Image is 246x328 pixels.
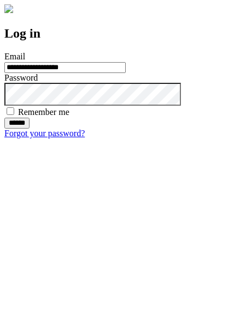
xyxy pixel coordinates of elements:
h2: Log in [4,26,242,41]
a: Forgot your password? [4,129,85,138]
label: Password [4,73,38,82]
label: Remember me [18,107,69,117]
label: Email [4,52,25,61]
img: logo-4e3dc11c47720685a147b03b5a06dd966a58ff35d612b21f08c02c0306f2b779.png [4,4,13,13]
